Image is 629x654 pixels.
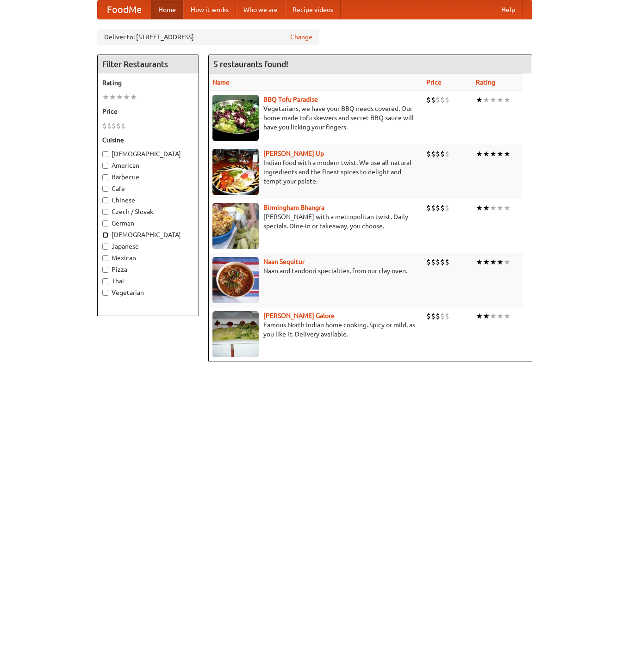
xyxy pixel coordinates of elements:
a: [PERSON_NAME] Up [263,150,324,157]
a: FoodMe [98,0,151,19]
li: $ [436,203,440,213]
a: [PERSON_NAME] Galore [263,312,335,319]
li: $ [445,149,449,159]
label: Mexican [102,253,194,263]
li: $ [426,95,431,105]
li: $ [440,311,445,321]
li: ★ [109,92,116,102]
li: ★ [504,203,511,213]
li: ★ [490,311,497,321]
li: ★ [483,257,490,267]
li: ★ [476,95,483,105]
a: Home [151,0,183,19]
li: $ [440,95,445,105]
p: [PERSON_NAME] with a metropolitan twist. Daily specials. Dine-in or takeaway, you choose. [212,212,419,231]
a: Change [290,32,312,42]
li: ★ [490,203,497,213]
input: Pizza [102,267,108,273]
img: currygalore.jpg [212,311,259,357]
li: ★ [483,95,490,105]
li: $ [431,203,436,213]
li: $ [440,149,445,159]
a: BBQ Tofu Paradise [263,96,318,103]
li: ★ [483,203,490,213]
label: German [102,219,194,228]
input: Barbecue [102,174,108,180]
input: American [102,163,108,169]
input: Thai [102,278,108,284]
label: Thai [102,276,194,286]
li: $ [440,257,445,267]
li: $ [445,257,449,267]
li: $ [436,95,440,105]
li: $ [431,311,436,321]
label: Czech / Slovak [102,207,194,216]
li: $ [431,257,436,267]
li: $ [426,257,431,267]
li: $ [121,121,125,131]
label: Vegetarian [102,288,194,297]
a: Price [426,79,442,86]
li: $ [445,95,449,105]
li: $ [445,203,449,213]
p: Famous North Indian home cooking. Spicy or mild, as you like it. Delivery available. [212,320,419,339]
li: $ [426,203,431,213]
img: tofuparadise.jpg [212,95,259,141]
img: bhangra.jpg [212,203,259,249]
li: ★ [476,257,483,267]
input: Czech / Slovak [102,209,108,215]
input: [DEMOGRAPHIC_DATA] [102,151,108,157]
input: [DEMOGRAPHIC_DATA] [102,232,108,238]
a: How it works [183,0,236,19]
li: $ [431,95,436,105]
li: $ [116,121,121,131]
img: curryup.jpg [212,149,259,195]
input: Japanese [102,244,108,250]
a: Birmingham Bhangra [263,204,324,211]
li: $ [436,257,440,267]
li: ★ [504,311,511,321]
li: ★ [490,95,497,105]
div: Deliver to: [STREET_ADDRESS] [97,29,319,45]
li: ★ [490,257,497,267]
label: Barbecue [102,172,194,182]
li: $ [440,203,445,213]
li: ★ [123,92,130,102]
li: ★ [483,311,490,321]
h4: Filter Restaurants [98,55,199,73]
label: Japanese [102,242,194,251]
label: [DEMOGRAPHIC_DATA] [102,149,194,159]
li: ★ [504,149,511,159]
a: Naan Sequitur [263,258,305,265]
li: $ [107,121,112,131]
img: naansequitur.jpg [212,257,259,303]
p: Indian food with a modern twist. We use all-natural ingredients and the finest spices to delight ... [212,158,419,186]
a: Who we are [236,0,285,19]
input: Mexican [102,255,108,261]
label: Chinese [102,196,194,205]
h5: Cuisine [102,135,194,145]
li: $ [426,311,431,321]
li: ★ [497,95,504,105]
li: $ [436,311,440,321]
label: Cafe [102,184,194,193]
li: ★ [504,257,511,267]
li: ★ [497,311,504,321]
a: Recipe videos [285,0,341,19]
h5: Rating [102,78,194,87]
li: ★ [102,92,109,102]
li: $ [436,149,440,159]
label: [DEMOGRAPHIC_DATA] [102,230,194,239]
input: German [102,220,108,226]
label: Pizza [102,265,194,274]
p: Vegetarians, we have your BBQ needs covered. Our home-made tofu skewers and secret BBQ sauce will... [212,104,419,132]
li: ★ [476,311,483,321]
li: ★ [497,149,504,159]
input: Vegetarian [102,290,108,296]
li: ★ [476,149,483,159]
